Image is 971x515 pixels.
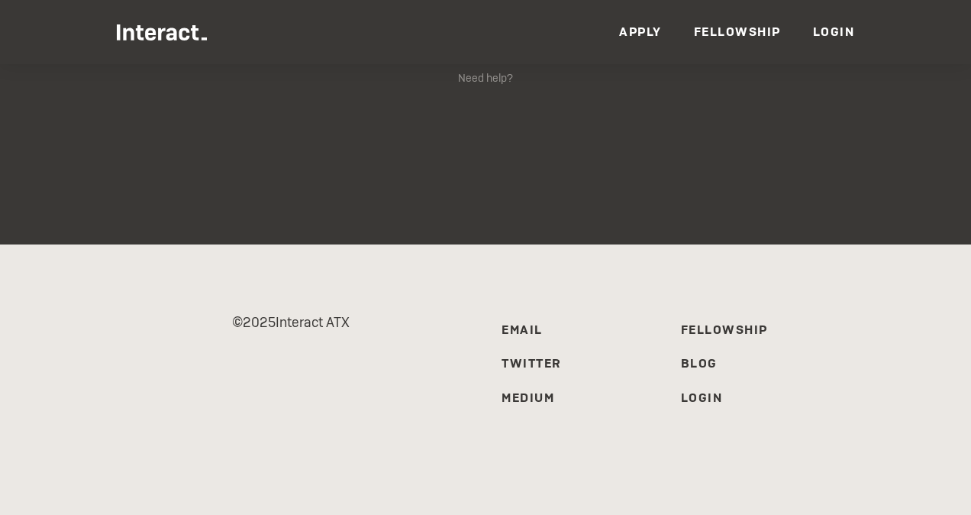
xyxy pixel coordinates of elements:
[111,309,469,335] p: © 2025 Interact ATX
[681,355,718,371] a: Blog
[681,322,768,338] a: Fellowship
[681,390,723,406] a: Login
[619,24,662,40] a: Apply
[502,322,543,338] a: Email
[458,71,513,85] a: Need help?
[502,355,562,371] a: Twitter
[117,24,207,40] img: Interact Logo
[813,24,855,40] a: Login
[502,390,554,406] a: Medium
[694,24,781,40] a: Fellowship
